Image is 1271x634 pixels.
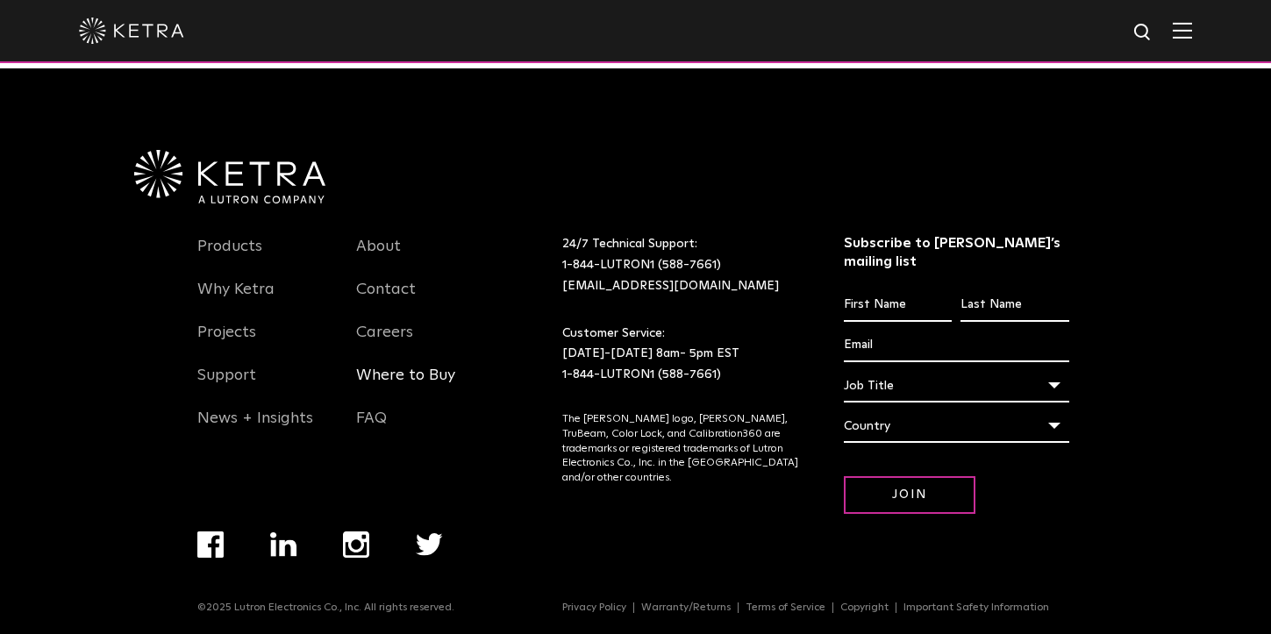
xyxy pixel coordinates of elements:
a: [EMAIL_ADDRESS][DOMAIN_NAME] [562,280,779,292]
div: Navigation Menu [197,234,331,449]
a: Support [197,366,256,406]
img: linkedin [270,532,297,557]
img: facebook [197,531,224,558]
a: 1-844-LUTRON1 (588-7661) [562,259,721,271]
input: Last Name [960,289,1068,322]
a: Projects [197,323,256,363]
img: instagram [343,531,369,558]
div: Navigation Menu [356,234,489,449]
a: About [356,237,401,277]
p: ©2025 Lutron Electronics Co., Inc. All rights reserved. [197,602,454,614]
div: Navigation Menu [562,602,1074,614]
div: Navigation Menu [197,531,489,602]
img: Ketra-aLutronCo_White_RGB [134,150,325,204]
div: Country [844,410,1069,443]
a: Privacy Policy [555,602,634,613]
input: Join [844,476,975,514]
input: First Name [844,289,952,322]
a: News + Insights [197,409,313,449]
p: 24/7 Technical Support: [562,234,800,296]
p: The [PERSON_NAME] logo, [PERSON_NAME], TruBeam, Color Lock, and Calibration360 are trademarks or ... [562,412,800,486]
input: Email [844,329,1069,362]
a: Where to Buy [356,366,455,406]
a: Products [197,237,262,277]
a: Warranty/Returns [634,602,739,613]
a: Contact [356,280,416,320]
a: Copyright [833,602,896,613]
img: Hamburger%20Nav.svg [1173,22,1192,39]
div: Job Title [844,369,1069,402]
a: 1-844-LUTRON1 (588-7661) [562,368,721,381]
a: Important Safety Information [896,602,1056,613]
p: Customer Service: [DATE]-[DATE] 8am- 5pm EST [562,324,800,386]
a: Why Ketra [197,280,275,320]
img: twitter [416,533,443,556]
img: search icon [1132,22,1154,44]
a: Careers [356,323,413,363]
a: Terms of Service [739,602,833,613]
img: ketra-logo-2019-white [79,18,184,44]
h3: Subscribe to [PERSON_NAME]’s mailing list [844,234,1069,271]
a: FAQ [356,409,387,449]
